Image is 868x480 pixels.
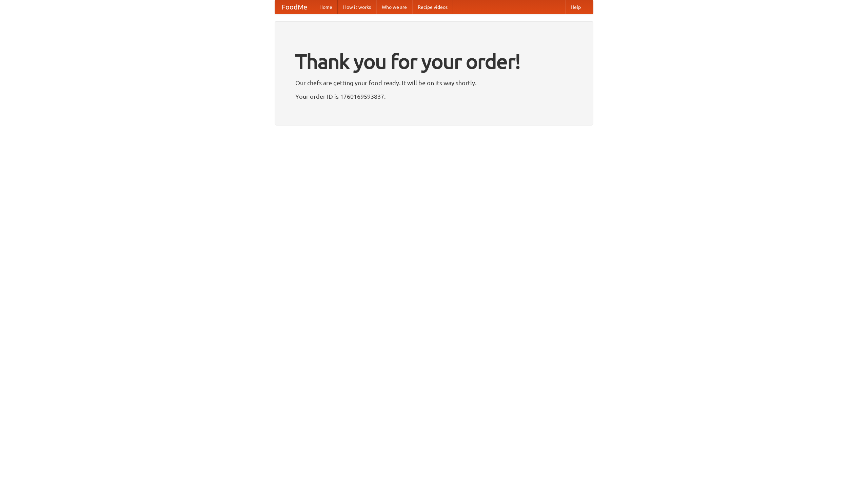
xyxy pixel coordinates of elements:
h1: Thank you for your order! [295,45,573,78]
a: Help [565,0,586,14]
a: Recipe videos [412,0,453,14]
a: How it works [338,0,376,14]
a: FoodMe [275,0,314,14]
a: Who we are [376,0,412,14]
p: Your order ID is 1760169593837. [295,91,573,101]
a: Home [314,0,338,14]
p: Our chefs are getting your food ready. It will be on its way shortly. [295,78,573,88]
